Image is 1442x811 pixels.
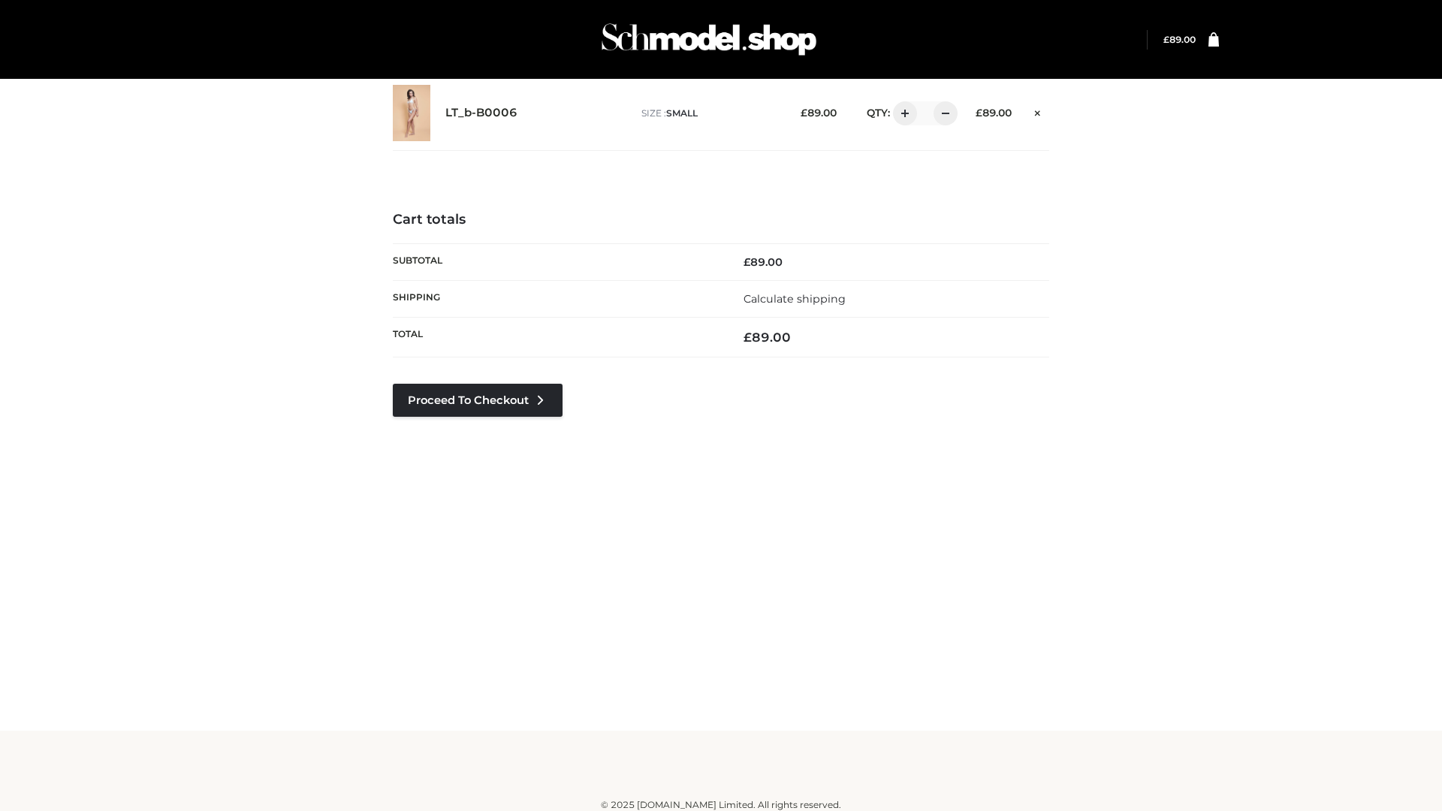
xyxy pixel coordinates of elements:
span: £ [801,107,807,119]
span: SMALL [666,107,698,119]
p: size : [641,107,777,120]
bdi: 89.00 [976,107,1012,119]
bdi: 89.00 [1163,34,1196,45]
th: Shipping [393,280,721,317]
bdi: 89.00 [801,107,837,119]
img: Schmodel Admin 964 [596,10,822,69]
a: Calculate shipping [744,292,846,306]
div: QTY: [852,101,952,125]
a: LT_b-B0006 [445,106,517,120]
span: £ [976,107,982,119]
span: £ [744,255,750,269]
a: £89.00 [1163,34,1196,45]
span: £ [744,330,752,345]
a: Proceed to Checkout [393,384,563,417]
a: Remove this item [1027,101,1049,121]
th: Total [393,318,721,357]
th: Subtotal [393,243,721,280]
span: £ [1163,34,1169,45]
bdi: 89.00 [744,330,791,345]
h4: Cart totals [393,212,1049,228]
bdi: 89.00 [744,255,783,269]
